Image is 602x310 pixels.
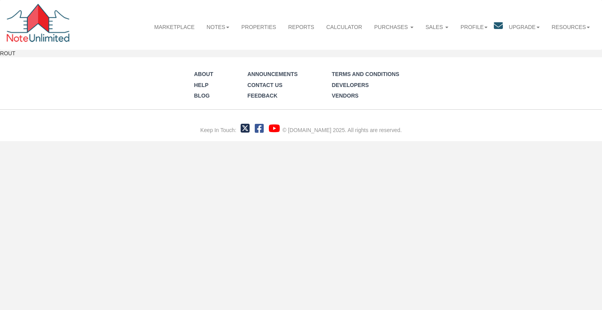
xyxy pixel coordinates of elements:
a: Resources [546,17,596,37]
a: Sales [419,17,454,37]
a: Terms and Conditions [332,71,399,77]
a: Reports [282,17,320,37]
a: Help [194,82,209,88]
a: Contact Us [247,82,283,88]
a: Vendors [332,92,359,99]
a: Blog [194,92,210,99]
a: Feedback [247,92,277,99]
div: Keep In Touch: [200,127,236,134]
a: Profile [455,17,494,37]
a: Developers [332,82,369,88]
a: Properties [235,17,282,37]
a: Notes [201,17,236,37]
a: Announcements [247,71,297,77]
a: About [194,71,213,77]
div: © [DOMAIN_NAME] 2025. All rights are reserved. [283,127,402,134]
a: Calculator [320,17,368,37]
a: Upgrade [503,17,546,37]
a: Purchases [368,17,419,37]
a: Marketplace [148,17,201,37]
